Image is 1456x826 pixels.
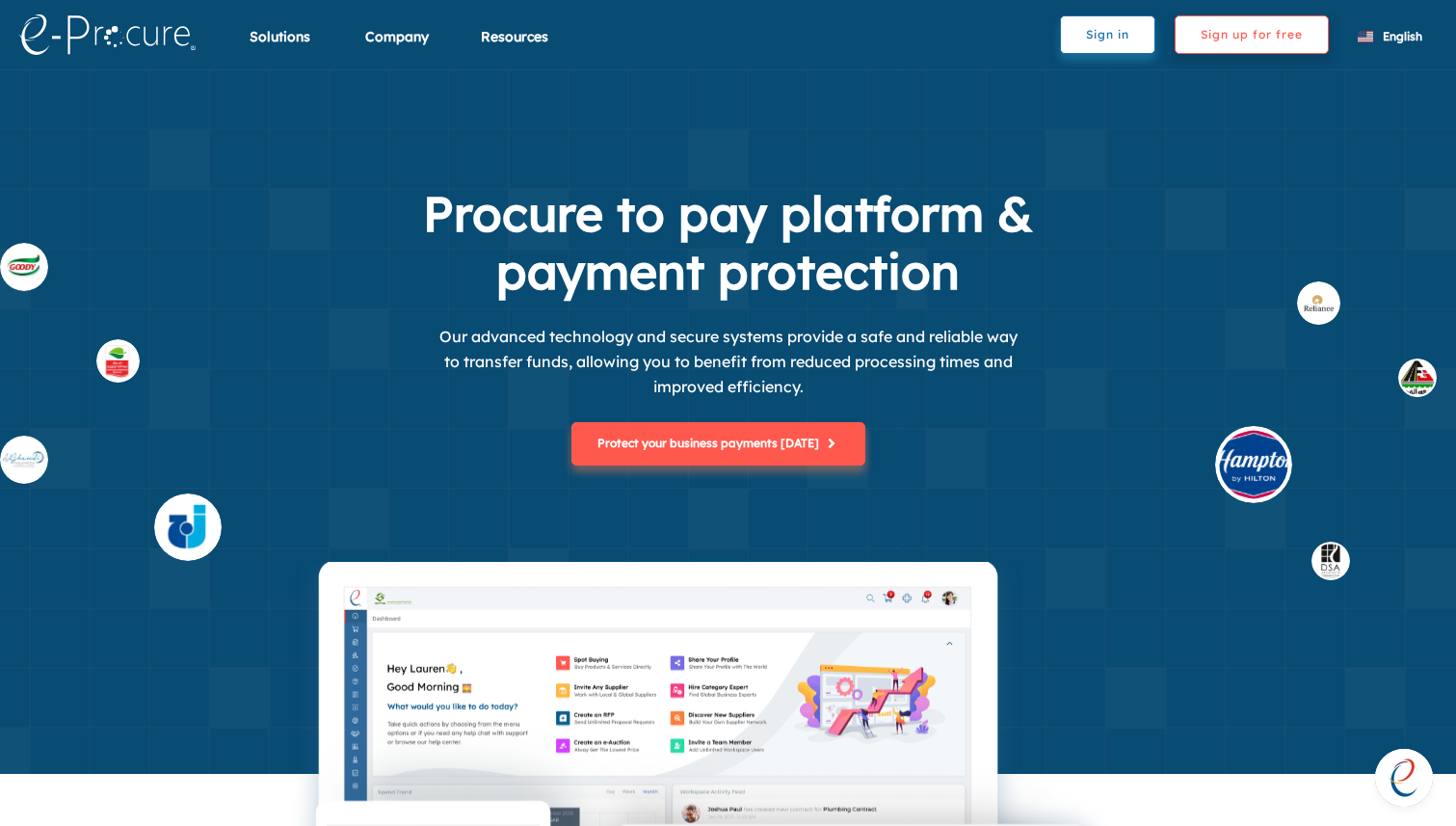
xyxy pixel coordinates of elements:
button: Protect your business payments [DATE] [571,422,865,466]
h1: Procure to pay platform & payment protection [343,185,1114,301]
div: Company [365,27,429,70]
img: buyer_1.svg [1398,359,1437,397]
button: Sign in [1060,15,1155,54]
a: Protect your business payments [DATE] [571,422,885,466]
p: Our advanced technology and secure systems provide a safe and reliable way to transfer funds, all... [439,324,1018,399]
div: Resources [481,27,548,70]
a: Sign up for free [1175,25,1348,42]
img: buyer_rel.svg [1297,281,1340,325]
img: buyer_dsa.svg [1311,542,1350,580]
span: English [1383,29,1422,43]
img: supplier_4.svg [154,493,222,561]
img: supplier_othaim.svg [96,339,140,383]
img: buyer_hilt.svg [1215,426,1292,503]
img: logo [19,14,196,55]
button: Sign up for free [1175,15,1329,54]
a: Sign in [1060,25,1175,42]
div: Solutions [250,27,310,70]
a: Open chat [1375,749,1433,807]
